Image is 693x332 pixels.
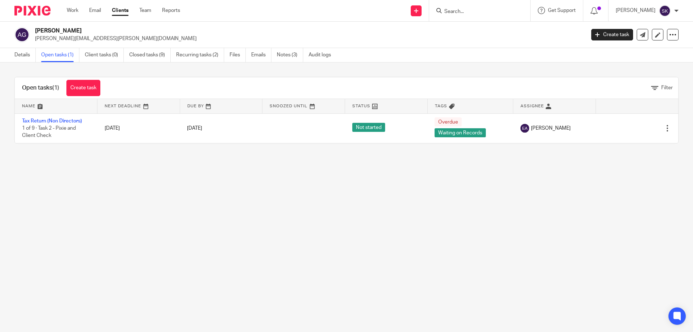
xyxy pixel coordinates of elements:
[352,104,370,108] span: Status
[435,117,462,126] span: Overdue
[41,48,79,62] a: Open tasks (1)
[230,48,246,62] a: Files
[352,123,385,132] span: Not started
[435,104,447,108] span: Tags
[548,8,576,13] span: Get Support
[591,29,633,40] a: Create task
[270,104,308,108] span: Snoozed Until
[444,9,509,15] input: Search
[66,80,100,96] a: Create task
[139,7,151,14] a: Team
[162,7,180,14] a: Reports
[659,5,671,17] img: svg%3E
[616,7,655,14] p: [PERSON_NAME]
[85,48,124,62] a: Client tasks (0)
[52,85,59,91] span: (1)
[22,84,59,92] h1: Open tasks
[22,126,76,138] span: 1 of 9 · Task 2 - Pixie and Client Check
[67,7,78,14] a: Work
[277,48,303,62] a: Notes (3)
[661,85,673,90] span: Filter
[35,27,471,35] h2: [PERSON_NAME]
[14,48,36,62] a: Details
[89,7,101,14] a: Email
[112,7,128,14] a: Clients
[14,27,30,42] img: svg%3E
[176,48,224,62] a: Recurring tasks (2)
[35,35,580,42] p: [PERSON_NAME][EMAIL_ADDRESS][PERSON_NAME][DOMAIN_NAME]
[309,48,336,62] a: Audit logs
[435,128,486,137] span: Waiting on Records
[129,48,171,62] a: Closed tasks (9)
[97,113,180,143] td: [DATE]
[187,126,202,131] span: [DATE]
[531,125,571,132] span: [PERSON_NAME]
[22,118,82,124] a: Tax Return (Non Directors)
[14,6,51,16] img: Pixie
[251,48,271,62] a: Emails
[520,124,529,133] img: svg%3E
